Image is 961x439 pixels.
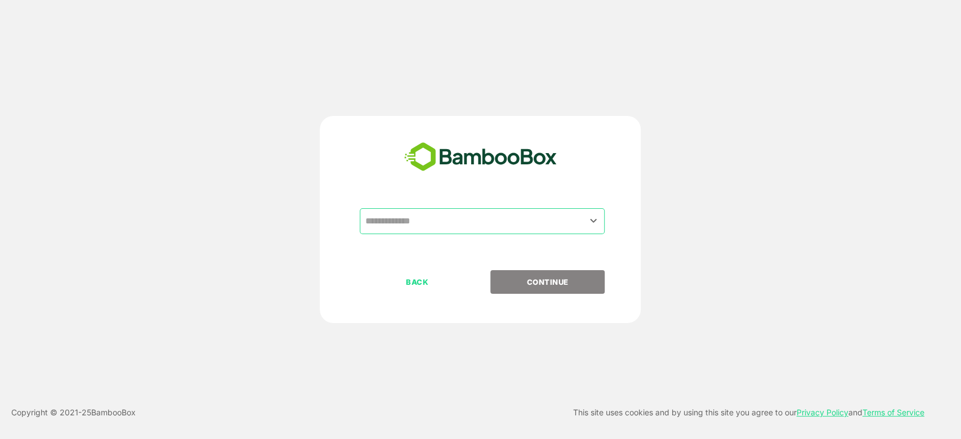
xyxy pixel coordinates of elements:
[360,270,474,294] button: BACK
[361,276,473,288] p: BACK
[398,138,563,176] img: bamboobox
[862,407,924,417] a: Terms of Service
[490,270,605,294] button: CONTINUE
[573,406,924,419] p: This site uses cookies and by using this site you agree to our and
[491,276,604,288] p: CONTINUE
[585,213,601,229] button: Open
[797,407,848,417] a: Privacy Policy
[11,406,136,419] p: Copyright © 2021- 25 BambooBox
